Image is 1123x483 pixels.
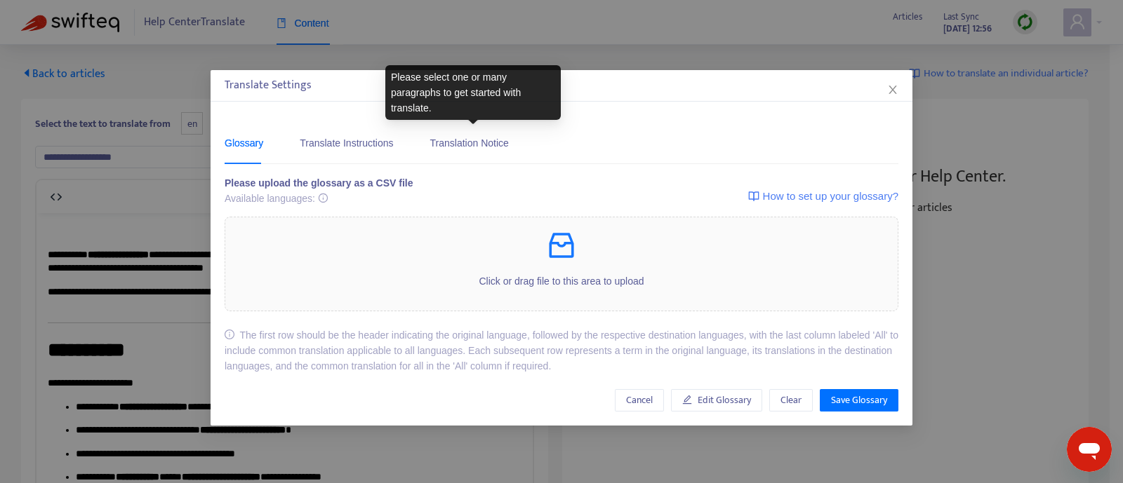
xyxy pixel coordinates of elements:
[225,77,898,94] div: Translate Settings
[225,327,898,374] div: The first row should be the header indicating the original language, followed by the respective d...
[225,217,898,311] span: inboxClick or drag file to this area to upload
[225,135,263,151] div: Glossary
[225,191,413,206] div: Available languages:
[682,395,692,404] span: edit
[769,389,813,411] button: Clear
[780,393,802,408] span: Clear
[671,389,762,411] button: Edit Glossary
[225,273,898,289] p: Click or drag file to this area to upload
[831,393,887,408] span: Save Glossary
[698,393,751,408] span: Edit Glossary
[626,393,653,408] span: Cancel
[748,191,759,202] img: image-link
[820,389,898,411] button: Save Glossary
[615,389,664,411] button: Cancel
[763,188,898,205] span: How to set up your glossary?
[1067,427,1112,472] iframe: Schaltfläche zum Öffnen des Messaging-Fensters; Konversation läuft
[885,82,901,97] button: Close
[887,84,898,95] span: close
[225,175,413,191] div: Please upload the glossary as a CSV file
[300,135,393,151] div: Translate Instructions
[385,65,561,120] div: Please select one or many paragraphs to get started with translate.
[225,329,234,339] span: info-circle
[545,229,578,262] span: inbox
[748,175,898,217] a: How to set up your glossary?
[430,135,509,151] div: Translation Notice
